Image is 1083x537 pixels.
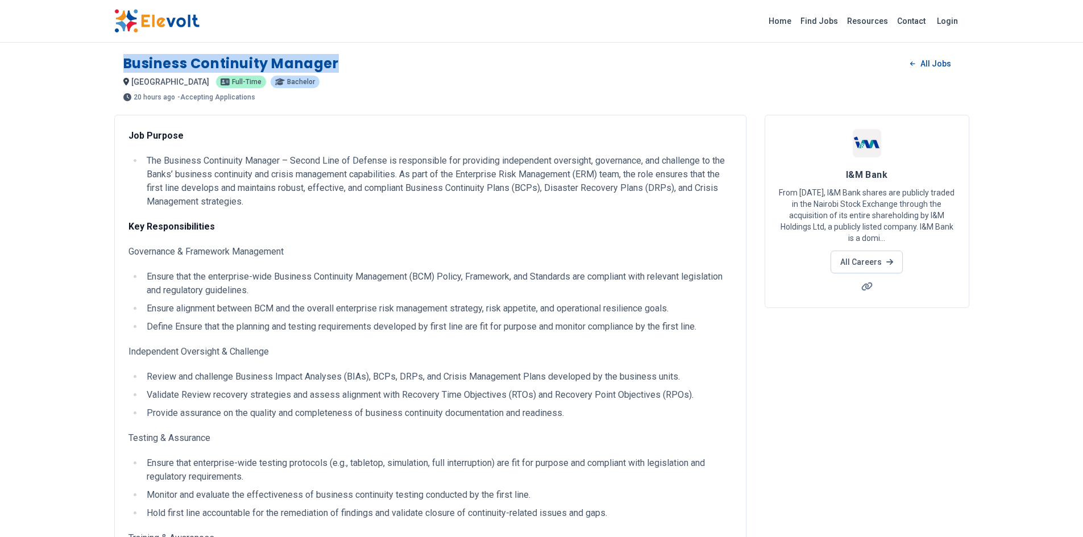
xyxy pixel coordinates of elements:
[143,370,732,384] li: Review and challenge Business Impact Analyses (BIAs), BCPs, DRPs, and Crisis Management Plans dev...
[779,187,955,244] p: From [DATE], I&M Bank shares are publicly traded in the Nairobi Stock Exchange through the acquis...
[128,345,732,359] p: Independent Oversight & Challenge
[232,78,262,85] span: Full-time
[143,302,732,315] li: Ensure alignment between BCM and the overall enterprise risk management strategy, risk appetite, ...
[128,431,732,445] p: Testing & Assurance
[843,12,893,30] a: Resources
[143,456,732,484] li: Ensure that enterprise-wide testing protocols (e.g., tabletop, simulation, full interruption) are...
[143,388,732,402] li: Validate Review recovery strategies and assess alignment with Recovery Time Objectives (RTOs) and...
[128,130,184,141] strong: Job Purpose
[143,506,732,520] li: Hold first line accountable for the remediation of findings and validate closure of continuity-re...
[853,129,881,157] img: I&M Bank
[143,320,732,334] li: Define Ensure that the planning and testing requirements developed by first line are fit for purp...
[177,94,255,101] p: - Accepting Applications
[846,169,888,180] span: I&M Bank
[114,9,200,33] img: Elevolt
[128,245,732,259] p: Governance & Framework Management
[764,12,796,30] a: Home
[143,406,732,420] li: Provide assurance on the quality and completeness of business continuity documentation and readin...
[930,10,965,32] a: Login
[131,77,209,86] span: [GEOGRAPHIC_DATA]
[128,221,215,232] strong: Key Responsibilities
[831,251,903,273] a: All Careers
[1026,482,1083,537] iframe: Chat Widget
[796,12,843,30] a: Find Jobs
[765,322,969,481] iframe: Advertisement
[143,270,732,297] li: Ensure that the enterprise-wide Business Continuity Management (BCM) Policy, Framework, and Stand...
[901,55,960,72] a: All Jobs
[134,94,175,101] span: 20 hours ago
[893,12,930,30] a: Contact
[123,55,339,73] h1: Business Continuity Manager
[143,154,732,209] li: The Business Continuity Manager – Second Line of Defense is responsible for providing independent...
[143,488,732,502] li: Monitor and evaluate the effectiveness of business continuity testing conducted by the first line.
[287,78,315,85] span: Bachelor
